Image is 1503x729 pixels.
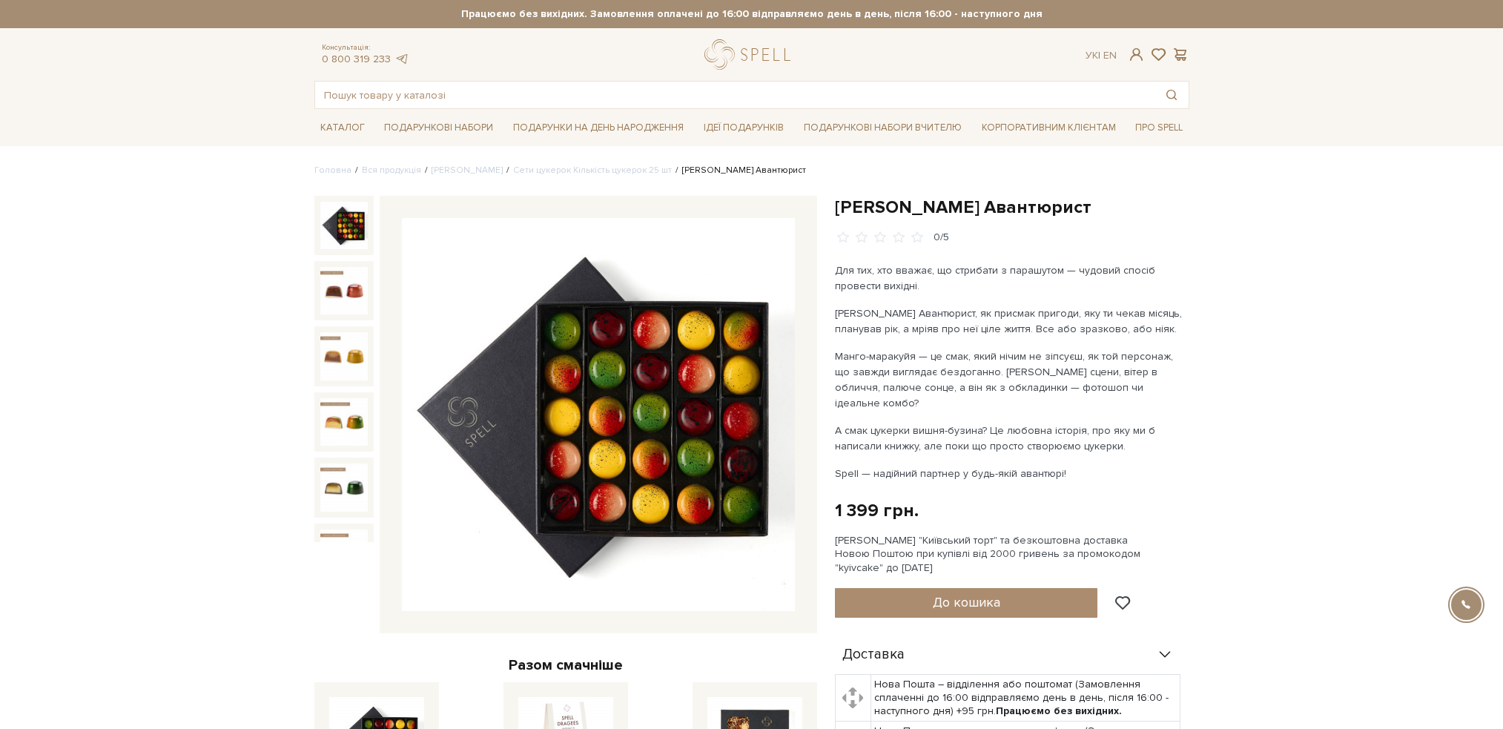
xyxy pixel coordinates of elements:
span: Консультація: [322,43,409,53]
a: telegram [394,53,409,65]
div: 0/5 [934,231,949,245]
a: Подарункові набори [378,116,499,139]
a: Про Spell [1129,116,1189,139]
p: Spell — надійний партнер у будь-якій авантюрі! [835,466,1183,481]
img: Сет цукерок Авантюрист [402,218,795,611]
div: Ук [1086,49,1117,62]
span: | [1098,49,1100,62]
img: Сет цукерок Авантюрист [320,202,368,249]
h1: [PERSON_NAME] Авантюрист [835,196,1189,219]
a: Корпоративним клієнтам [976,116,1122,139]
img: Сет цукерок Авантюрист [320,398,368,446]
a: Каталог [314,116,371,139]
a: Головна [314,165,351,176]
img: Сет цукерок Авантюрист [320,332,368,380]
td: Нова Пошта – відділення або поштомат (Замовлення сплаченні до 16:00 відправляємо день в день, піс... [871,674,1180,722]
p: Манго-маракуйя — це смак, який нічим не зіпсуєш, як той персонаж, що завжди виглядає бездоганно. ... [835,349,1183,411]
p: Для тих, хто вважає, що стрибати з парашутом — чудовий спосіб провести вихідні. [835,263,1183,294]
a: Ідеї подарунків [698,116,790,139]
p: [PERSON_NAME] Авантюрист, як присмак пригоди, яку ти чекав місяць, планував рік, а мріяв про неї ... [835,306,1183,337]
img: Сет цукерок Авантюрист [320,530,368,577]
span: До кошика [933,594,1000,610]
a: 0 800 319 233 [322,53,391,65]
a: Подарункові набори Вчителю [798,115,968,140]
a: logo [704,39,797,70]
input: Пошук товару у каталозі [315,82,1154,108]
img: Сет цукерок Авантюрист [320,464,368,511]
span: Доставка [842,648,905,662]
b: Працюємо без вихідних. [996,705,1122,717]
a: Подарунки на День народження [507,116,690,139]
a: En [1103,49,1117,62]
a: Сети цукерок Кількість цукерок 25 шт [513,165,672,176]
button: До кошика [835,588,1098,618]
a: [PERSON_NAME] [432,165,503,176]
p: А смак цукерки вишня-бузина? Це любовна історія, про яку ми б написали книжку, але поки що просто... [835,423,1183,454]
div: 1 399 грн. [835,499,919,522]
li: [PERSON_NAME] Авантюрист [672,164,806,177]
button: Пошук товару у каталозі [1154,82,1189,108]
strong: Працюємо без вихідних. Замовлення оплачені до 16:00 відправляємо день в день, після 16:00 - насту... [314,7,1189,21]
div: [PERSON_NAME] "Київський торт" та безкоштовна доставка Новою Поштою при купівлі від 2000 гривень ... [835,534,1189,575]
img: Сет цукерок Авантюрист [320,267,368,314]
div: Разом смачніше [314,656,817,675]
a: Вся продукція [362,165,421,176]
